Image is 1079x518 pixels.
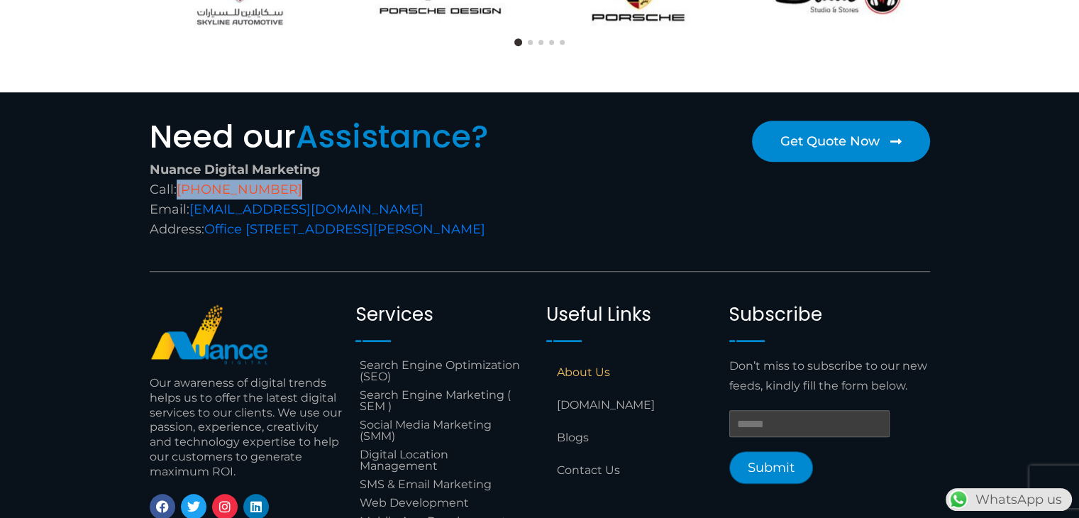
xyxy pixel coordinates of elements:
[546,421,715,454] a: Blogs
[355,446,532,475] a: Digital Location Management
[546,389,715,421] a: [DOMAIN_NAME]
[355,494,532,512] a: Web Development
[355,386,532,416] a: Search Engine Marketing ( SEM )
[946,492,1072,507] a: WhatsAppWhatsApp us
[946,488,1072,511] div: WhatsApp us
[150,160,533,239] div: Call: Email: Address:
[780,135,880,148] span: Get Quote Now
[150,162,321,177] strong: Nuance Digital Marketing
[546,454,715,487] a: Contact Us
[355,304,532,326] h2: Services
[204,221,485,237] a: Office [STREET_ADDRESS][PERSON_NAME]
[150,121,533,153] h2: Need our
[355,356,532,386] a: Search Engine Optimization (SEO)
[546,356,715,389] a: About Us
[355,475,532,494] a: SMS & Email Marketing
[177,182,302,197] a: [PHONE_NUMBER]
[947,488,970,511] img: WhatsApp
[355,416,532,446] a: Social Media Marketing (SMM)
[729,356,929,396] p: Don’t miss to subscribe to our new feeds, kindly fill the form below.
[546,304,715,326] h2: Useful Links
[752,121,930,162] a: Get Quote Now
[150,376,342,480] p: Our awareness of digital trends helps us to offer the latest digital services to our clients. We ...
[296,114,489,159] span: Assistance?
[729,451,813,484] button: Submit
[729,304,929,326] h2: Subscribe
[189,202,424,217] a: [EMAIL_ADDRESS][DOMAIN_NAME]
